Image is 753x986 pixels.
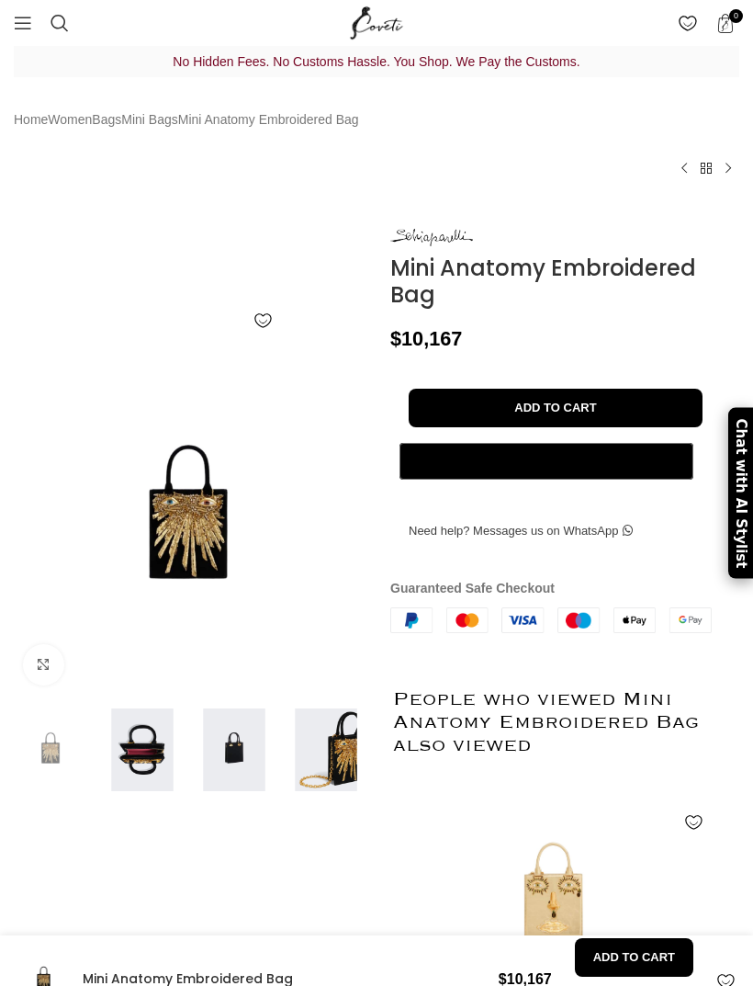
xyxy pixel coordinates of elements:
[729,9,743,23] span: 0
[14,109,48,130] a: Home
[669,5,706,41] div: My Wishlist
[390,327,401,350] span: $
[346,15,408,29] a: Site logo
[673,158,695,180] a: Previous product
[390,229,473,246] img: Schiaparelli
[41,5,78,41] a: Search
[390,255,739,309] h1: Mini Anatomy Embroidered Bag
[706,5,744,41] a: 0
[5,5,41,41] a: Open mobile menu
[409,389,702,427] button: Add to cart
[9,708,92,791] img: medFormat packshot SA175732 99775326 nobg
[285,708,367,791] img: Schiaparelli nose bag
[48,109,92,130] a: Women
[14,50,739,74] p: No Hidden Fees. No Customs Hassle. You Shop. We Pay the Customs.
[390,327,462,350] bdi: 10,167
[393,652,714,794] h2: People who viewed Mini Anatomy Embroidered Bag also viewed
[92,109,121,130] a: Bags
[193,708,275,791] img: Schiaparelli bag
[396,489,697,491] iframe: Secure payment input frame
[101,708,184,791] img: Schiaparelli bags
[399,443,693,480] button: Pay with GPay
[390,607,712,633] img: guaranteed-safe-checkout-bordered.j
[14,109,359,130] nav: Breadcrumb
[717,158,739,180] a: Next product
[121,109,177,130] a: Mini Bags
[390,581,555,595] strong: Guaranteed Safe Checkout
[390,512,651,550] a: Need help? Messages us on WhatsApp
[575,938,693,977] button: Add to cart
[178,109,359,130] span: Mini Anatomy Embroidered Bag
